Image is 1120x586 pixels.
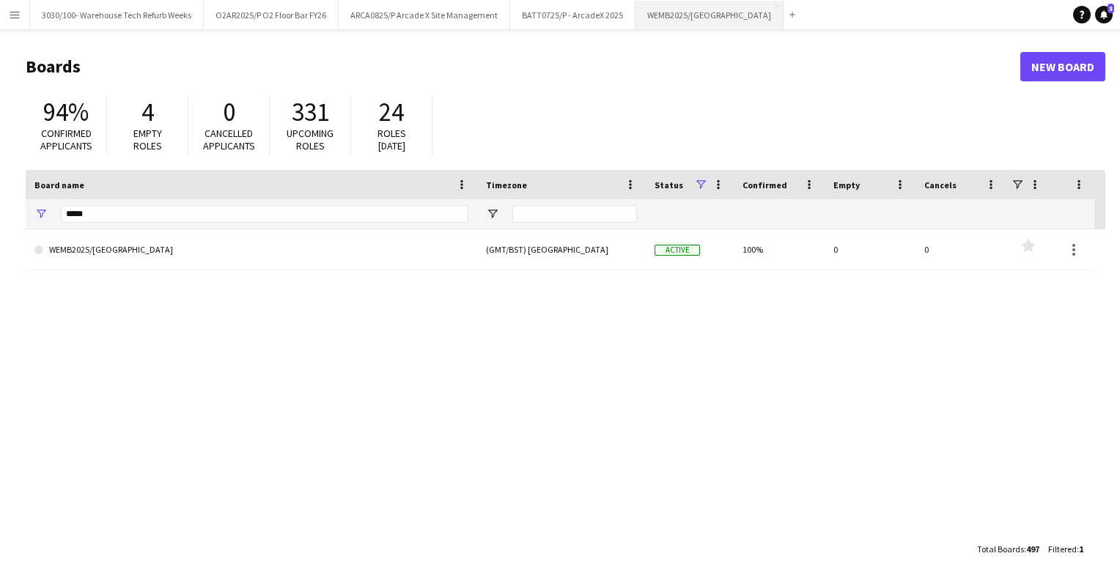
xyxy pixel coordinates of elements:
span: Confirmed applicants [40,127,92,152]
div: : [1048,535,1083,563]
span: Confirmed [743,179,787,190]
span: 497 [1026,544,1039,555]
input: Board name Filter Input [61,205,468,223]
span: 4 [141,96,154,128]
span: Empty [833,179,860,190]
button: BATT0725/P - ArcadeX 2025 [510,1,635,29]
span: 94% [43,96,89,128]
button: ARCA0825/P Arcade X Site Management [339,1,510,29]
span: 0 [223,96,235,128]
span: Cancels [924,179,957,190]
div: 100% [734,229,825,270]
button: Open Filter Menu [34,207,48,220]
span: Upcoming roles [287,127,334,152]
span: Total Boards [977,544,1024,555]
a: 3 [1095,6,1113,23]
span: 1 [1079,544,1083,555]
button: Open Filter Menu [486,207,499,220]
span: 331 [292,96,329,128]
span: Roles [DATE] [377,127,406,152]
span: Filtered [1048,544,1077,555]
span: Status [655,179,683,190]
div: : [977,535,1039,563]
button: 3030/100- Warehouse Tech Refurb Weeks [30,1,204,29]
div: 0 [915,229,1006,270]
button: WEMB2025/[GEOGRAPHIC_DATA] [635,1,784,29]
div: 0 [825,229,915,270]
h1: Boards [26,56,1020,78]
span: Empty roles [133,127,162,152]
span: 24 [379,96,404,128]
a: New Board [1020,52,1105,81]
span: Board name [34,179,84,190]
span: Timezone [486,179,527,190]
span: Active [655,245,700,256]
input: Timezone Filter Input [512,205,637,223]
div: (GMT/BST) [GEOGRAPHIC_DATA] [477,229,646,270]
span: 3 [1108,4,1114,13]
button: O2AR2025/P O2 Floor Bar FY26 [204,1,339,29]
a: WEMB2025/[GEOGRAPHIC_DATA] [34,229,468,270]
span: Cancelled applicants [203,127,255,152]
